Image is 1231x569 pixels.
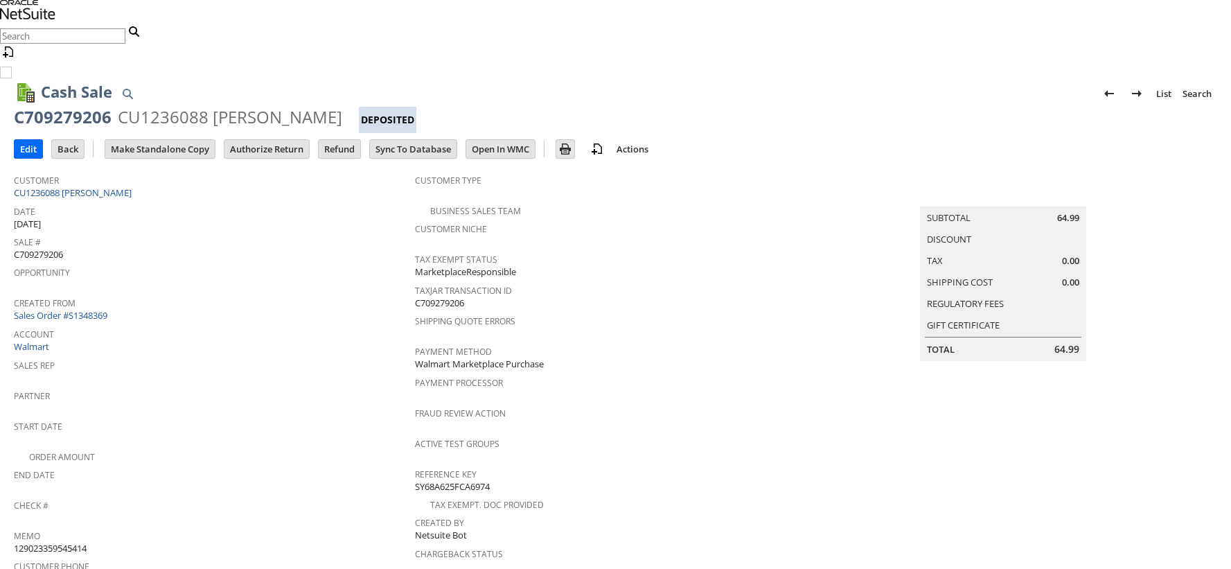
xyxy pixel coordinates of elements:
a: Discount [927,233,971,245]
a: Regulatory Fees [927,297,1004,310]
a: Memo [14,530,40,542]
a: Customer [14,175,59,186]
a: List [1151,82,1177,105]
a: Tax [927,254,943,267]
input: Print [556,140,574,158]
a: Sale # [14,236,41,248]
img: add-record.svg [589,141,605,157]
a: Partner [14,390,50,402]
a: End Date [14,469,55,481]
a: Payment Method [415,346,492,358]
span: 64.99 [1057,211,1079,225]
a: Tax Exempt Status [415,254,497,265]
a: Fraud Review Action [415,408,506,419]
a: Total [927,343,955,356]
div: Deposited [359,107,416,133]
a: Opportunity [14,267,70,279]
img: Print [557,141,574,157]
a: Account [14,329,54,340]
span: Walmart Marketplace Purchase [415,358,544,371]
a: Active Test Groups [415,438,499,450]
a: Walmart [14,340,49,353]
a: Business Sales Team [430,205,521,217]
img: Quick Find [119,85,136,102]
a: Start Date [14,421,62,432]
a: Tax Exempt. Doc Provided [430,499,544,511]
a: Created By [415,517,464,529]
a: Gift Certificate [927,319,1000,331]
a: Payment Processor [415,377,503,389]
input: Back [52,140,84,158]
a: Chargeback Status [415,548,503,560]
span: SY68A625FCA6974 [415,480,490,493]
a: TaxJar Transaction ID [415,285,512,297]
span: 0.00 [1062,276,1079,289]
a: CU1236088 [PERSON_NAME] [14,186,135,199]
a: Check # [14,500,48,511]
span: C709279206 [415,297,464,310]
a: Created From [14,297,76,309]
a: Customer Niche [415,223,487,235]
div: C709279206 [14,106,112,128]
span: [DATE] [14,218,41,231]
a: Subtotal [927,211,971,224]
span: 0.00 [1062,254,1079,268]
a: Customer Type [415,175,481,186]
input: Sync To Database [370,140,457,158]
img: Next [1128,85,1145,102]
input: Edit [15,140,42,158]
a: Sales Rep [14,360,55,371]
span: Netsuite Bot [415,529,467,542]
a: Order Amount [29,451,95,463]
a: Shipping Quote Errors [415,315,515,327]
a: Sales Order #S1348369 [14,309,111,322]
a: Reference Key [415,469,477,480]
div: CU1236088 [PERSON_NAME] [118,106,342,128]
input: Make Standalone Copy [105,140,215,158]
span: 129023359545414 [14,542,87,555]
span: 64.99 [1054,342,1079,356]
input: Refund [319,140,360,158]
svg: Search [125,23,142,40]
img: Previous [1101,85,1117,102]
span: MarketplaceResponsible [415,265,516,279]
caption: Summary [920,184,1086,207]
input: Authorize Return [224,140,309,158]
a: Search [1177,82,1217,105]
span: C709279206 [14,248,63,261]
a: Shipping Cost [927,276,993,288]
input: Open In WMC [466,140,535,158]
a: Actions [611,143,654,155]
a: Date [14,206,35,218]
h1: Cash Sale [41,80,112,103]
